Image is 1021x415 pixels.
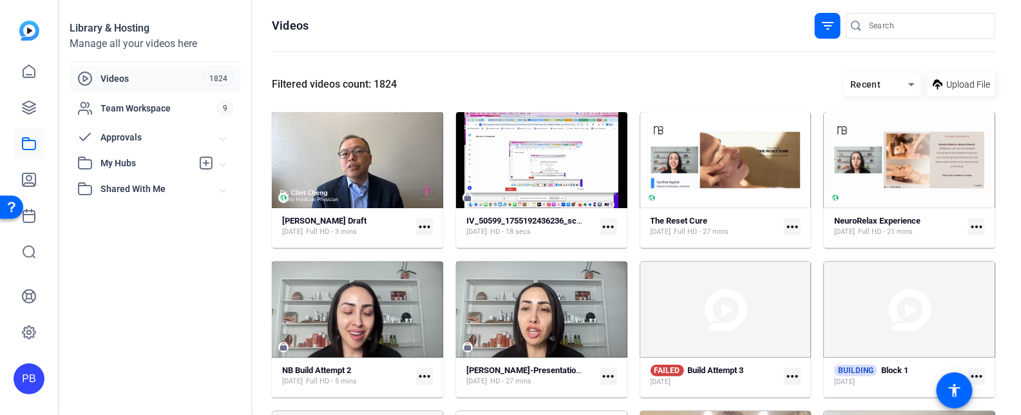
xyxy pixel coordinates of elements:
[282,376,303,387] span: [DATE]
[217,101,233,115] span: 9
[282,227,303,237] span: [DATE]
[651,365,684,376] span: FAILED
[282,365,411,387] a: NB Build Attempt 2[DATE]Full HD - 5 mins
[850,79,881,90] span: Recent
[466,216,595,237] a: IV_50599_1755192436236_screen[DATE]HD - 18 secs
[834,365,963,387] a: BUILDINGBlock 1[DATE]
[282,365,351,375] strong: NB Build Attempt 2
[490,227,531,237] span: HD - 18 secs
[600,218,617,235] mat-icon: more_horiz
[466,216,593,226] strong: IV_50599_1755192436236_screen
[834,227,855,237] span: [DATE]
[834,216,963,237] a: NeuroRelax Experience[DATE]Full HD - 21 mins
[466,365,595,387] a: [PERSON_NAME]-Presentations-[PERSON_NAME]-Presentations-August-2025-1755122180609-webcam[DATE]HD ...
[70,36,241,52] div: Manage all your videos here
[70,176,241,202] mat-expansion-panel-header: Shared With Me
[858,227,913,237] span: Full HD - 21 mins
[820,18,835,34] mat-icon: filter_list
[651,377,671,387] span: [DATE]
[282,216,411,237] a: [PERSON_NAME] Draft[DATE]Full HD - 3 mins
[306,227,357,237] span: Full HD - 3 mins
[674,227,729,237] span: Full HD - 27 mins
[416,368,433,385] mat-icon: more_horiz
[881,365,908,375] strong: Block 1
[100,131,220,144] span: Approvals
[490,376,531,387] span: HD - 27 mins
[70,150,241,176] mat-expansion-panel-header: My Hubs
[784,368,801,385] mat-icon: more_horiz
[869,18,985,34] input: Search
[834,365,877,376] span: BUILDING
[600,368,617,385] mat-icon: more_horiz
[688,365,744,375] strong: Build Attempt 3
[100,182,220,196] span: Shared With Me
[282,216,367,226] strong: [PERSON_NAME] Draft
[466,376,487,387] span: [DATE]
[651,216,779,237] a: The Reset Cure[DATE]Full HD - 27 mins
[834,216,921,226] strong: NeuroRelax Experience
[14,363,44,394] div: PB
[968,218,985,235] mat-icon: more_horiz
[928,73,995,96] button: Upload File
[834,377,855,387] span: [DATE]
[70,124,241,150] mat-expansion-panel-header: Approvals
[306,376,357,387] span: Full HD - 5 mins
[946,78,990,92] span: Upload File
[100,102,217,115] span: Team Workspace
[651,227,671,237] span: [DATE]
[70,21,241,36] div: Library & Hosting
[100,157,192,170] span: My Hubs
[272,77,397,92] div: Filtered videos count: 1824
[272,18,309,34] h1: Videos
[100,72,204,85] span: Videos
[947,383,962,398] mat-icon: accessibility
[968,368,985,385] mat-icon: more_horiz
[784,218,801,235] mat-icon: more_horiz
[204,72,233,86] span: 1824
[466,227,487,237] span: [DATE]
[466,365,854,375] strong: [PERSON_NAME]-Presentations-[PERSON_NAME]-Presentations-August-2025-1755122180609-webcam
[19,21,39,41] img: blue-gradient.svg
[651,365,779,387] a: FAILEDBuild Attempt 3[DATE]
[416,218,433,235] mat-icon: more_horiz
[651,216,708,226] strong: The Reset Cure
